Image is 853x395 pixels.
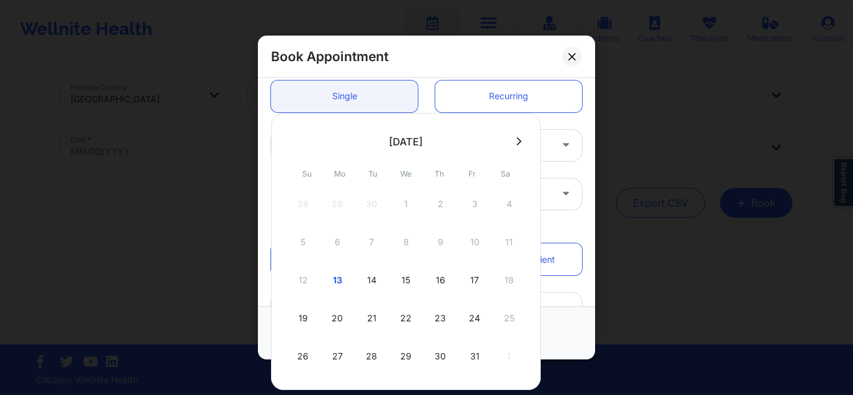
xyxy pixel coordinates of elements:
[356,339,387,374] div: Tue Oct 28 2025
[390,263,422,298] div: Wed Oct 15 2025
[501,169,510,178] abbr: Saturday
[271,80,418,112] a: Single
[322,301,353,336] div: Mon Oct 20 2025
[356,301,387,336] div: Tue Oct 21 2025
[390,339,422,374] div: Wed Oct 29 2025
[400,169,412,178] abbr: Wednesday
[459,301,490,336] div: Fri Oct 24 2025
[425,301,456,336] div: Thu Oct 23 2025
[271,48,388,65] h2: Book Appointment
[425,263,456,298] div: Thu Oct 16 2025
[322,339,353,374] div: Mon Oct 27 2025
[287,339,318,374] div: Sun Oct 26 2025
[334,169,345,178] abbr: Monday
[389,135,423,148] div: [DATE]
[287,301,318,336] div: Sun Oct 19 2025
[435,80,582,112] a: Recurring
[435,169,444,178] abbr: Thursday
[468,169,476,178] abbr: Friday
[322,263,353,298] div: Mon Oct 13 2025
[262,222,591,235] div: Patient information:
[368,169,377,178] abbr: Tuesday
[459,339,490,374] div: Fri Oct 31 2025
[302,169,312,178] abbr: Sunday
[425,339,456,374] div: Thu Oct 30 2025
[390,301,422,336] div: Wed Oct 22 2025
[459,263,490,298] div: Fri Oct 17 2025
[356,263,387,298] div: Tue Oct 14 2025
